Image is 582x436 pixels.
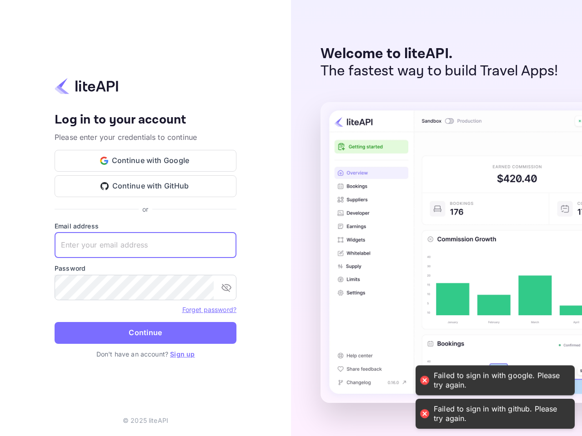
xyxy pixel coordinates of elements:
[321,45,558,63] p: Welcome to liteAPI.
[170,350,195,358] a: Sign up
[182,306,236,313] a: Forget password?
[55,263,236,273] label: Password
[434,404,566,423] div: Failed to sign in with github. Please try again.
[55,322,236,344] button: Continue
[55,112,236,128] h4: Log in to your account
[55,221,236,231] label: Email address
[142,204,148,214] p: or
[55,132,236,143] p: Please enter your credentials to continue
[123,416,168,425] p: © 2025 liteAPI
[55,233,236,258] input: Enter your email address
[55,77,118,95] img: liteapi
[321,63,558,80] p: The fastest way to build Travel Apps!
[55,175,236,197] button: Continue with GitHub
[217,278,236,297] button: toggle password visibility
[434,371,566,390] div: Failed to sign in with google. Please try again.
[182,305,236,314] a: Forget password?
[55,349,236,359] p: Don't have an account?
[55,150,236,172] button: Continue with Google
